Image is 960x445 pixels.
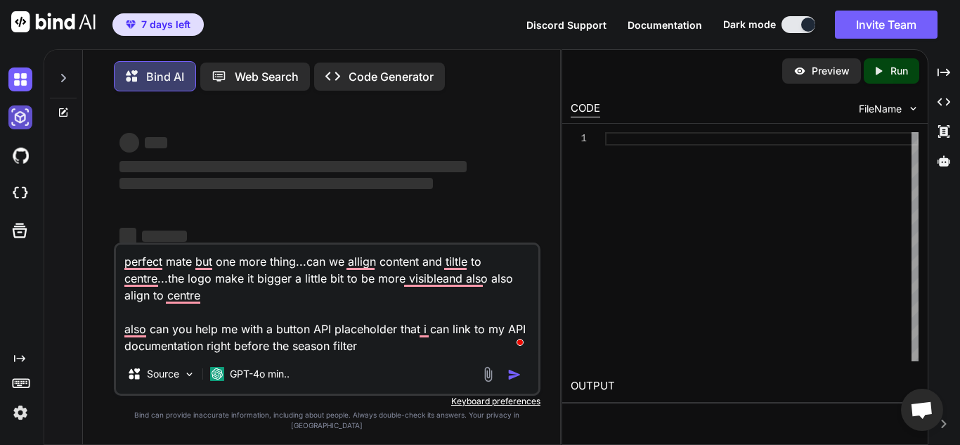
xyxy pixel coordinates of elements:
p: Source [147,367,179,381]
img: icon [507,368,521,382]
span: ‌ [119,178,433,189]
img: Pick Models [183,368,195,380]
button: premium7 days left [112,13,204,36]
button: Discord Support [526,18,607,32]
img: cloudideIcon [8,181,32,205]
img: settings [8,401,32,425]
span: ‌ [145,137,167,148]
img: darkChat [8,67,32,91]
p: Run [890,64,908,78]
p: Bind AI [146,68,184,85]
p: Code Generator [349,68,434,85]
img: GPT-4o mini [210,367,224,381]
button: Invite Team [835,11,938,39]
img: chevron down [907,103,919,115]
p: Preview [812,64,850,78]
div: Open chat [901,389,943,431]
h2: OUTPUT [562,370,928,403]
span: Dark mode [723,18,776,32]
img: attachment [480,366,496,382]
p: GPT-4o min.. [230,367,290,381]
span: Discord Support [526,19,607,31]
img: preview [793,65,806,77]
span: 7 days left [141,18,190,32]
span: ‌ [119,228,136,245]
span: ‌ [119,133,139,153]
span: ‌ [142,231,187,242]
textarea: To enrich screen reader interactions, please activate Accessibility in Grammarly extension settings [116,245,538,354]
p: Keyboard preferences [114,396,540,407]
img: premium [126,20,136,29]
img: Bind AI [11,11,96,32]
div: CODE [571,101,600,117]
img: darkAi-studio [8,105,32,129]
div: 1 [571,132,587,146]
p: Bind can provide inaccurate information, including about people. Always double-check its answers.... [114,410,540,431]
p: Web Search [235,68,299,85]
img: githubDark [8,143,32,167]
button: Documentation [628,18,702,32]
span: Documentation [628,19,702,31]
span: ‌ [119,161,467,172]
span: FileName [859,102,902,116]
